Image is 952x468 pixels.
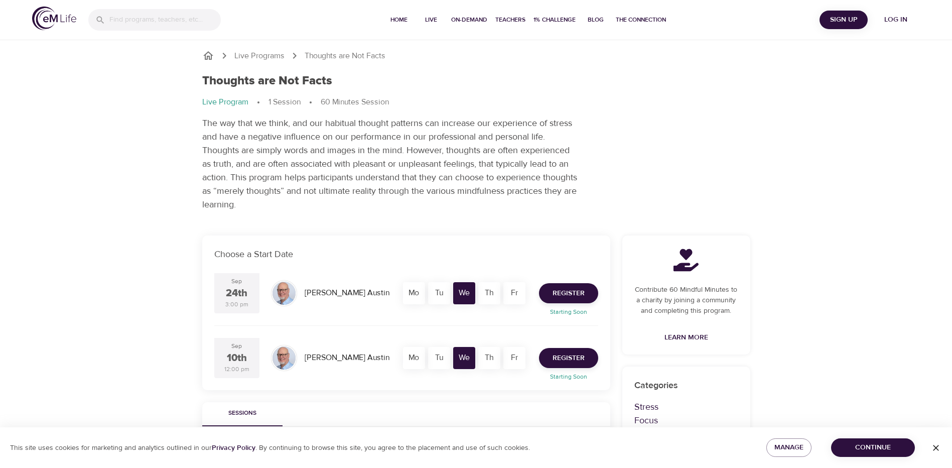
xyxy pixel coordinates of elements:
p: Starting Soon [533,372,604,381]
p: 1 Session [268,96,301,108]
p: Stress [634,400,738,414]
span: The Connection [616,15,666,25]
span: Live [419,15,443,25]
span: Register [553,287,585,300]
p: Categories [634,379,738,392]
button: Sign Up [820,11,868,29]
span: On-Demand [451,15,487,25]
button: Manage [766,438,811,457]
p: Thoughts are Not Facts [305,50,385,62]
div: Sep [231,342,242,350]
span: Continue [839,441,907,454]
span: Manage [774,441,803,454]
div: [PERSON_NAME] Austin [301,283,393,303]
span: Sign Up [824,14,864,26]
nav: breadcrumb [202,50,750,62]
div: Sep [231,277,242,286]
span: Log in [876,14,916,26]
button: Register [539,348,598,368]
div: Fr [503,347,525,369]
div: 10th [227,351,247,366]
div: Fr [503,282,525,304]
span: Register [553,352,585,365]
p: Focus [634,414,738,427]
img: logo [32,7,76,30]
p: Contribute 60 Mindful Minutes to a charity by joining a community and completing this program. [634,285,738,316]
div: 3:00 pm [225,300,248,309]
span: Learn More [664,331,708,344]
button: Log in [872,11,920,29]
span: Blog [584,15,608,25]
span: Teachers [495,15,525,25]
div: We [453,282,475,304]
p: The way that we think, and our habitual thought patterns can increase our experience of stress an... [202,116,579,211]
p: Live Program [202,96,248,108]
a: Live Programs [234,50,285,62]
div: Tu [428,282,450,304]
span: Sessions [208,408,277,419]
div: Tu [428,347,450,369]
div: We [453,347,475,369]
p: Starting Soon [533,307,604,316]
a: Learn More [660,328,712,347]
input: Find programs, teachers, etc... [109,9,221,31]
button: Continue [831,438,915,457]
div: [PERSON_NAME] Austin [301,348,393,368]
div: Th [478,347,500,369]
nav: breadcrumb [202,96,750,108]
a: Privacy Policy [212,443,255,452]
div: Th [478,282,500,304]
div: 24th [226,286,247,301]
span: 1% Challenge [533,15,576,25]
h1: Thoughts are Not Facts [202,74,332,88]
p: 60 Minutes Session [321,96,389,108]
button: Register [539,283,598,303]
p: Choose a Start Date [214,248,598,261]
span: Home [387,15,411,25]
div: Mo [403,282,425,304]
div: 12:00 pm [224,365,249,374]
div: Mo [403,347,425,369]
